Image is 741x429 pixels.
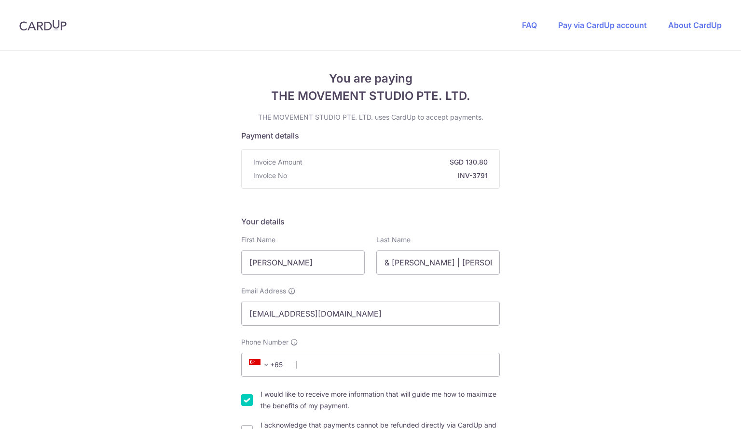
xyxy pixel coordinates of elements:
label: I would like to receive more information that will guide me how to maximize the benefits of my pa... [261,388,500,412]
label: Last Name [376,235,411,245]
span: Invoice No [253,171,287,180]
h5: Payment details [241,130,500,141]
span: Phone Number [241,337,288,347]
span: Invoice Amount [253,157,302,167]
img: CardUp [19,19,67,31]
strong: INV-3791 [291,171,488,180]
a: FAQ [522,20,537,30]
input: First name [241,250,365,275]
a: Pay via CardUp account [558,20,647,30]
input: Email address [241,302,500,326]
a: About CardUp [668,20,722,30]
strong: SGD 130.80 [306,157,488,167]
h5: Your details [241,216,500,227]
span: +65 [249,359,272,371]
span: Email Address [241,286,286,296]
p: THE MOVEMENT STUDIO PTE. LTD. uses CardUp to accept payments. [241,112,500,122]
span: THE MOVEMENT STUDIO PTE. LTD. [241,87,500,105]
span: You are paying [241,70,500,87]
input: Last name [376,250,500,275]
span: +65 [246,359,289,371]
label: First Name [241,235,275,245]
